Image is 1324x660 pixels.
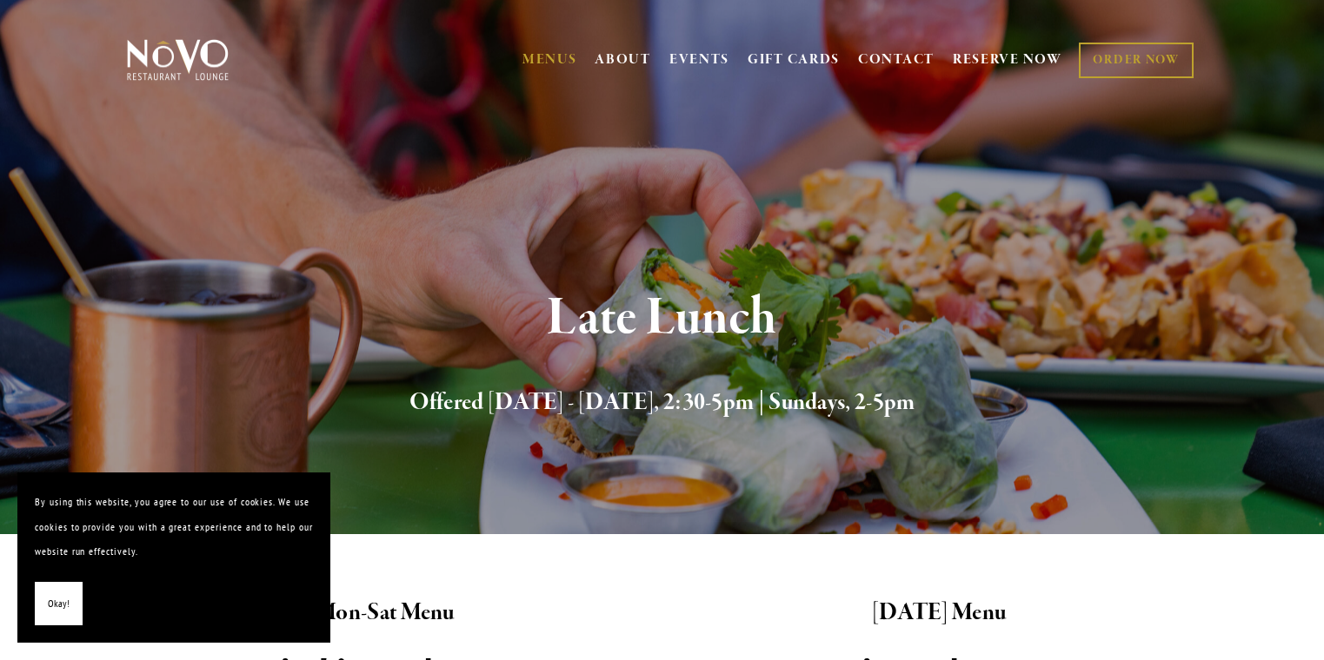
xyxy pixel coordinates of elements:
h2: Offered [DATE] - [DATE], 2:30-5pm | Sundays, 2-5pm [156,385,1169,421]
a: ORDER NOW [1079,43,1193,78]
a: GIFT CARDS [748,43,840,76]
a: RESERVE NOW [953,43,1062,76]
h2: [DATE] Menu [677,595,1201,631]
h1: Late Lunch [156,290,1169,346]
a: EVENTS [669,51,729,69]
p: By using this website, you agree to our use of cookies. We use cookies to provide you with a grea... [35,490,313,564]
a: ABOUT [595,51,651,69]
h2: Mon-Sat Menu [123,595,648,631]
span: Okay! [48,591,70,617]
section: Cookie banner [17,472,330,643]
button: Okay! [35,582,83,626]
a: MENUS [522,51,577,69]
a: CONTACT [858,43,935,76]
img: Novo Restaurant &amp; Lounge [123,38,232,82]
